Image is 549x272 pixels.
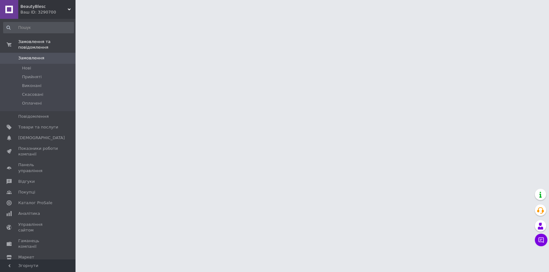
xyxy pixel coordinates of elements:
span: Показники роботи компанії [18,146,58,157]
span: BeautyBlesc [20,4,68,9]
span: Управління сайтом [18,222,58,233]
span: Панель управління [18,162,58,173]
span: Маркет [18,254,34,260]
span: Прийняті [22,74,42,80]
span: Каталог ProSale [18,200,52,206]
span: Замовлення та повідомлення [18,39,76,50]
div: Ваш ID: 3290700 [20,9,76,15]
span: Товари та послуги [18,124,58,130]
span: Нові [22,65,31,71]
input: Пошук [3,22,74,33]
span: Виконані [22,83,42,89]
span: Відгуки [18,179,35,184]
span: [DEMOGRAPHIC_DATA] [18,135,65,141]
span: Скасовані [22,92,43,97]
span: Покупці [18,189,35,195]
span: Оплачені [22,101,42,106]
span: Гаманець компанії [18,238,58,249]
span: Аналітика [18,211,40,216]
span: Замовлення [18,55,44,61]
span: Повідомлення [18,114,49,119]
button: Чат з покупцем [535,234,547,246]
